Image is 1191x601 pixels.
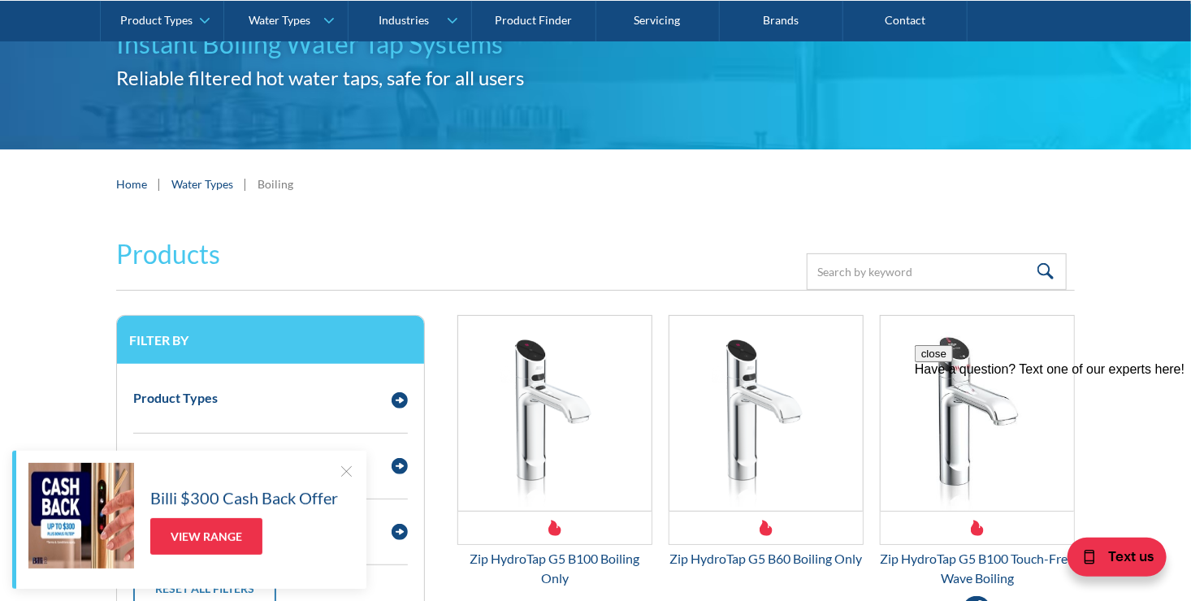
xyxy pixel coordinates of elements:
[880,315,1075,588] a: Zip HydroTap G5 B100 Touch-Free Wave BoilingZip HydroTap G5 B100 Touch-Free Wave Boiling
[116,175,147,192] a: Home
[171,175,233,192] a: Water Types
[669,315,864,569] a: Zip HydroTap G5 B60 Boiling Only Zip HydroTap G5 B60 Boiling Only
[241,174,249,193] div: |
[258,175,293,192] div: Boiling
[133,388,218,408] div: Product Types
[120,13,193,27] div: Product Types
[457,549,652,588] div: Zip HydroTap G5 B100 Boiling Only
[129,332,412,348] h3: Filter by
[150,518,262,555] a: View Range
[155,174,163,193] div: |
[116,235,220,274] h2: Products
[116,63,1075,93] h2: Reliable filtered hot water taps, safe for all users
[669,549,864,569] div: Zip HydroTap G5 B60 Boiling Only
[457,315,652,588] a: Zip HydroTap G5 B100 Boiling OnlyZip HydroTap G5 B100 Boiling Only
[249,13,311,27] div: Water Types
[881,316,1074,511] img: Zip HydroTap G5 B100 Touch-Free Wave Boiling
[379,13,429,27] div: Industries
[807,253,1067,290] input: Search by keyword
[116,24,1075,63] h1: Instant Boiling Water Tap Systems
[458,316,652,511] img: Zip HydroTap G5 B100 Boiling Only
[669,316,863,511] img: Zip HydroTap G5 B60 Boiling Only
[150,486,338,510] h5: Billi $300 Cash Back Offer
[1029,520,1191,601] iframe: podium webchat widget bubble
[915,345,1191,540] iframe: podium webchat widget prompt
[28,463,134,569] img: Billi $300 Cash Back Offer
[880,549,1075,588] div: Zip HydroTap G5 B100 Touch-Free Wave Boiling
